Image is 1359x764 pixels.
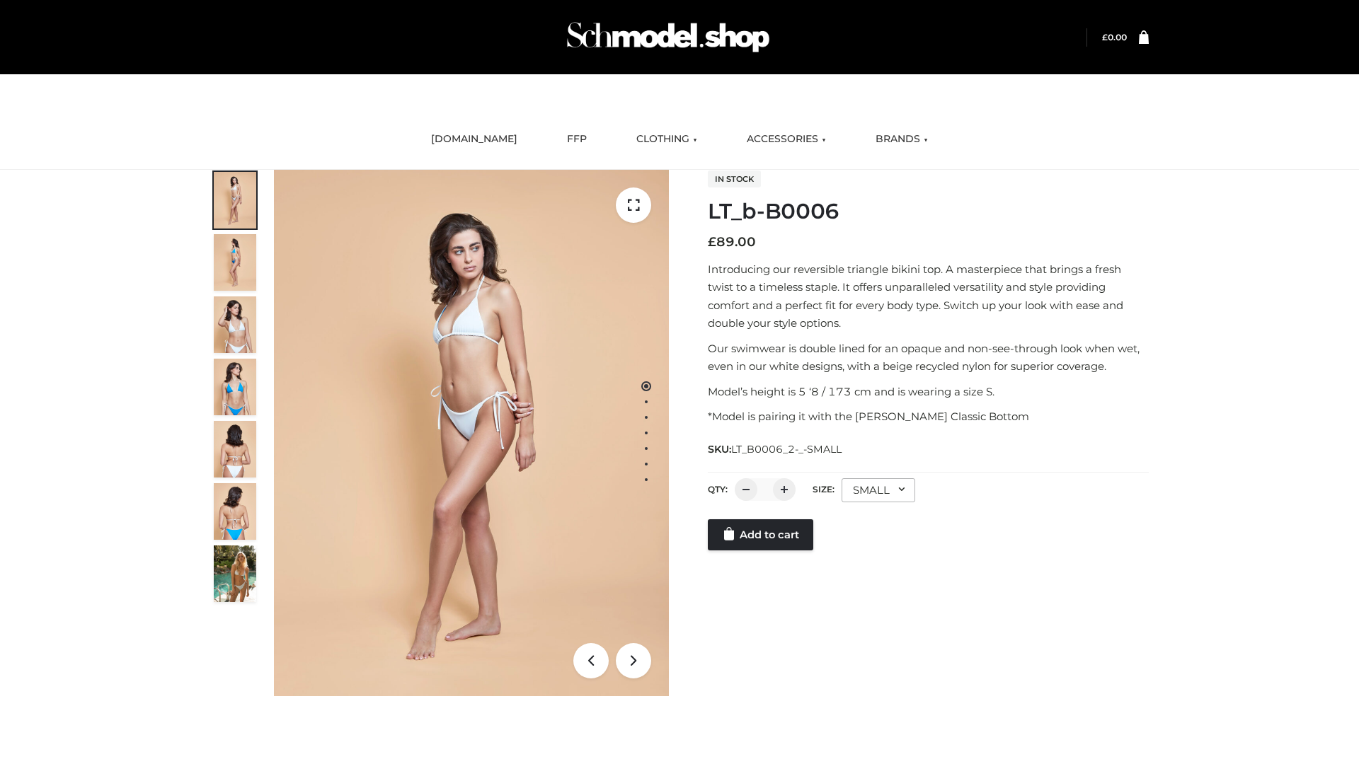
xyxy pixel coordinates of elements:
span: £ [708,234,716,250]
bdi: 0.00 [1102,32,1127,42]
a: BRANDS [865,124,939,155]
p: *Model is pairing it with the [PERSON_NAME] Classic Bottom [708,407,1149,426]
a: FFP [556,124,597,155]
img: Schmodel Admin 964 [562,9,774,65]
img: ArielClassicBikiniTop_CloudNine_AzureSky_OW114ECO_1-scaled.jpg [214,172,256,228]
a: [DOMAIN_NAME] [420,124,528,155]
p: Model’s height is 5 ‘8 / 173 cm and is wearing a size S. [708,383,1149,401]
img: ArielClassicBikiniTop_CloudNine_AzureSky_OW114ECO_4-scaled.jpg [214,359,256,415]
a: ACCESSORIES [736,124,837,155]
span: SKU: [708,441,843,458]
span: In stock [708,170,761,187]
img: ArielClassicBikiniTop_CloudNine_AzureSky_OW114ECO_2-scaled.jpg [214,234,256,291]
img: Arieltop_CloudNine_AzureSky2.jpg [214,545,256,602]
a: Add to cart [708,519,813,550]
div: SMALL [842,478,915,502]
p: Introducing our reversible triangle bikini top. A masterpiece that brings a fresh twist to a time... [708,260,1149,332]
span: LT_B0006_2-_-SMALL [731,443,842,456]
a: £0.00 [1102,32,1127,42]
a: CLOTHING [626,124,708,155]
label: Size: [813,484,835,494]
span: £ [1102,32,1108,42]
label: QTY: [708,484,728,494]
bdi: 89.00 [708,234,756,250]
h1: LT_b-B0006 [708,199,1149,224]
img: ArielClassicBikiniTop_CloudNine_AzureSky_OW114ECO_3-scaled.jpg [214,296,256,353]
img: ArielClassicBikiniTop_CloudNine_AzureSky_OW114ECO_8-scaled.jpg [214,483,256,540]
img: ArielClassicBikiniTop_CloudNine_AzureSky_OW114ECO_7-scaled.jpg [214,421,256,477]
p: Our swimwear is double lined for an opaque and non-see-through look when wet, even in our white d... [708,340,1149,376]
img: ArielClassicBikiniTop_CloudNine_AzureSky_OW114ECO_1 [274,170,669,696]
